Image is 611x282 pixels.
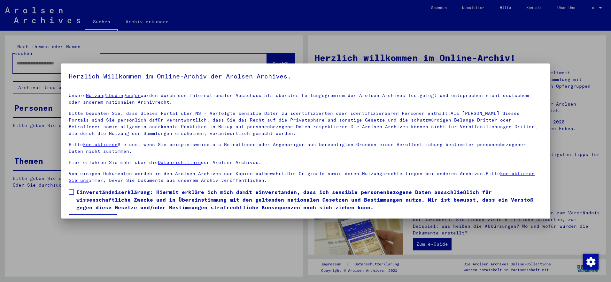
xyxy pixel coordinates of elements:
[69,159,542,166] p: Hier erfahren Sie mehr über die der Arolsen Archives.
[69,71,542,81] h5: Herzlich Willkommen im Online-Archiv der Arolsen Archives.
[69,110,542,137] p: Bitte beachten Sie, dass dieses Portal über NS - Verfolgte sensible Daten zu identifizierten oder...
[583,254,599,270] img: Zustimmung ändern
[69,170,542,184] p: Von einigen Dokumenten werden in den Arolsen Archives nur Kopien aufbewahrt.Die Originale sowie d...
[69,214,117,226] button: Ich stimme zu
[69,171,535,183] a: kontaktieren Sie uns
[83,142,118,147] a: kontaktieren
[69,141,542,155] p: Bitte Sie uns, wenn Sie beispielsweise als Betroffener oder Angehöriger aus berechtigten Gründen ...
[76,188,542,211] span: Einverständniserklärung: Hiermit erkläre ich mich damit einverstanden, dass ich sensible personen...
[86,93,141,98] a: Nutzungsbedingungen
[158,160,201,165] a: Datenrichtlinie
[69,92,542,106] p: Unsere wurden durch den Internationalen Ausschuss als oberstes Leitungsgremium der Arolsen Archiv...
